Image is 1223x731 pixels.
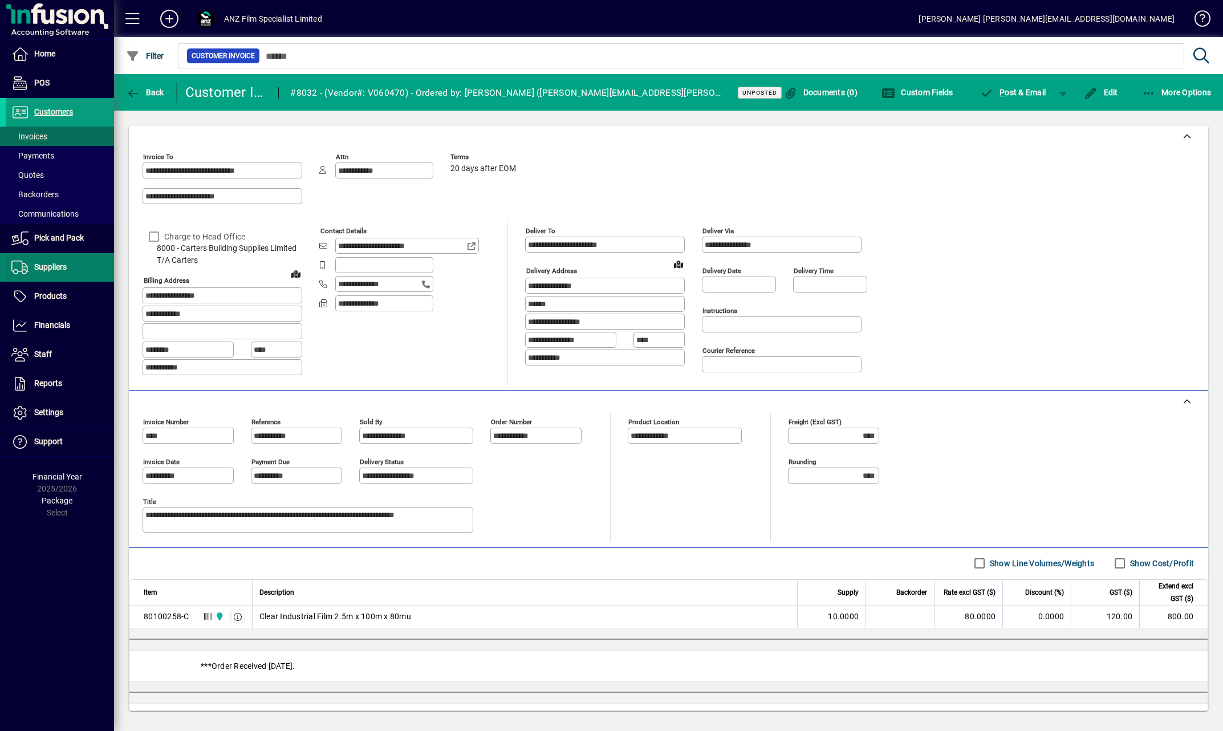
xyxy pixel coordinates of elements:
[628,417,679,425] mat-label: Product location
[143,457,180,465] mat-label: Invoice date
[11,132,47,141] span: Invoices
[11,151,54,160] span: Payments
[450,164,516,173] span: 20 days after EOM
[491,417,532,425] mat-label: Order number
[11,209,79,218] span: Communications
[6,369,114,398] a: Reports
[450,153,519,161] span: Terms
[34,233,84,242] span: Pick and Pack
[126,88,164,97] span: Back
[151,9,188,29] button: Add
[1147,580,1193,605] span: Extend excl GST ($)
[34,49,55,58] span: Home
[336,153,348,161] mat-label: Attn
[34,437,63,446] span: Support
[144,586,157,599] span: Item
[1139,82,1214,103] button: More Options
[1002,606,1071,628] td: 0.0000
[123,46,167,66] button: Filter
[259,611,411,622] span: Clear Industrial Film 2.5m x 100m x 80mu
[34,262,67,271] span: Suppliers
[185,83,267,101] div: Customer Invoice
[11,170,44,180] span: Quotes
[944,586,996,599] span: Rate excl GST ($)
[360,457,404,465] mat-label: Delivery status
[6,127,114,146] a: Invoices
[742,89,777,96] span: Unposted
[251,417,281,425] mat-label: Reference
[34,408,63,417] span: Settings
[188,9,224,29] button: Profile
[290,84,724,102] div: #8032 - (Vendor#: V060470) - Ordered by: [PERSON_NAME] ([PERSON_NAME][EMAIL_ADDRESS][PERSON_NAME]...
[34,379,62,388] span: Reports
[6,428,114,456] a: Support
[999,88,1005,97] span: P
[143,242,302,266] span: 8000 - Carters Building Supplies Limited T/A Carters
[702,227,734,235] mat-label: Deliver via
[702,307,737,315] mat-label: Instructions
[702,267,741,275] mat-label: Delivery date
[6,40,114,68] a: Home
[783,88,858,97] span: Documents (0)
[6,340,114,369] a: Staff
[114,82,177,103] app-page-header-button: Back
[1081,82,1121,103] button: Edit
[34,291,67,300] span: Products
[988,558,1094,569] label: Show Line Volumes/Weights
[123,82,167,103] button: Back
[1186,2,1209,39] a: Knowledge Base
[251,457,290,465] mat-label: Payment due
[34,350,52,359] span: Staff
[974,82,1052,103] button: Post & Email
[34,78,50,87] span: POS
[11,190,59,199] span: Backorders
[781,82,860,103] button: Documents (0)
[896,586,927,599] span: Backorder
[669,255,688,273] a: View on map
[34,320,70,330] span: Financials
[360,417,382,425] mat-label: Sold by
[287,265,305,283] a: View on map
[6,185,114,204] a: Backorders
[789,457,816,465] mat-label: Rounding
[1128,558,1194,569] label: Show Cost/Profit
[6,224,114,253] a: Pick and Pack
[129,651,1208,681] div: ***Order Received [DATE].
[919,10,1175,28] div: [PERSON_NAME] [PERSON_NAME][EMAIL_ADDRESS][DOMAIN_NAME]
[143,417,189,425] mat-label: Invoice number
[1071,606,1139,628] td: 120.00
[6,165,114,185] a: Quotes
[212,610,225,623] span: AKL Warehouse
[794,267,834,275] mat-label: Delivery time
[143,497,156,505] mat-label: Title
[32,472,82,481] span: Financial Year
[1139,606,1208,628] td: 800.00
[881,88,953,97] span: Custom Fields
[6,282,114,311] a: Products
[42,496,72,505] span: Package
[6,399,114,427] a: Settings
[126,51,164,60] span: Filter
[526,227,555,235] mat-label: Deliver To
[6,204,114,224] a: Communications
[1110,586,1132,599] span: GST ($)
[1025,586,1064,599] span: Discount (%)
[879,82,956,103] button: Custom Fields
[6,311,114,340] a: Financials
[702,347,755,355] mat-label: Courier Reference
[143,153,173,161] mat-label: Invoice To
[34,107,73,116] span: Customers
[838,586,859,599] span: Supply
[828,611,859,622] span: 10.0000
[980,88,1046,97] span: ost & Email
[144,611,189,622] div: 80100258-C
[6,146,114,165] a: Payments
[1084,88,1118,97] span: Edit
[259,586,294,599] span: Description
[1142,88,1212,97] span: More Options
[789,417,842,425] mat-label: Freight (excl GST)
[6,253,114,282] a: Suppliers
[224,10,322,28] div: ANZ Film Specialist Limited
[941,611,996,622] div: 80.0000
[192,50,255,62] span: Customer Invoice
